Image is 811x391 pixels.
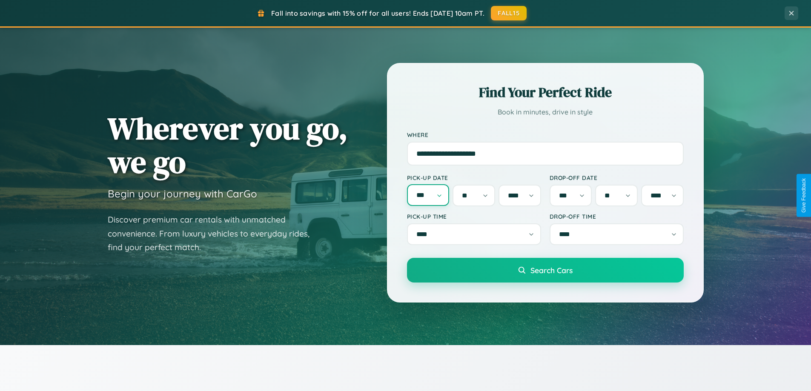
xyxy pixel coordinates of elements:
[530,265,573,275] span: Search Cars
[407,131,684,138] label: Where
[491,6,527,20] button: FALL15
[407,213,541,220] label: Pick-up Time
[108,213,321,254] p: Discover premium car rentals with unmatched convenience. From luxury vehicles to everyday rides, ...
[550,213,684,220] label: Drop-off Time
[550,174,684,181] label: Drop-off Date
[271,9,484,17] span: Fall into savings with 15% off for all users! Ends [DATE] 10am PT.
[407,106,684,118] p: Book in minutes, drive in style
[801,178,807,213] div: Give Feedback
[108,111,348,179] h1: Wherever you go, we go
[407,174,541,181] label: Pick-up Date
[108,187,257,200] h3: Begin your journey with CarGo
[407,258,684,283] button: Search Cars
[407,83,684,102] h2: Find Your Perfect Ride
